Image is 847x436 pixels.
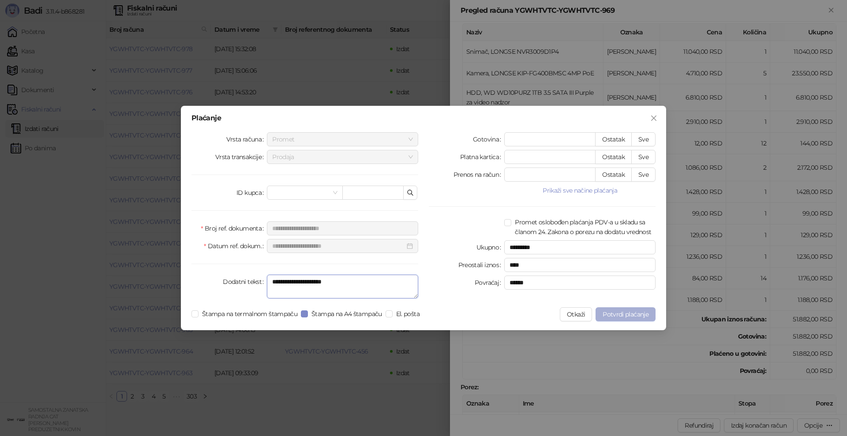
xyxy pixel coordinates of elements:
label: Dodatni tekst [223,275,267,289]
div: Plaćanje [191,115,656,122]
button: Ostatak [595,150,632,164]
label: Broj ref. dokumenta [201,221,267,235]
input: Broj ref. dokumenta [267,221,418,235]
span: Štampa na A4 štampaču [308,309,386,319]
span: Promet [272,133,413,146]
button: Ostatak [595,168,632,182]
label: Povraćaj [475,276,504,290]
label: Platna kartica [460,150,504,164]
button: Otkaži [560,307,592,321]
span: close [650,115,657,122]
button: Potvrdi plaćanje [596,307,656,321]
label: Preostali iznos [458,258,505,272]
span: El. pošta [393,309,423,319]
label: Gotovina [473,132,504,146]
span: Potvrdi plaćanje [603,310,648,318]
button: Prikaži sve načine plaćanja [504,185,656,196]
label: Ukupno [476,240,505,254]
button: Sve [631,132,656,146]
span: Promet oslobođen plaćanja PDV-a u skladu sa članom 24. Zakona o porezu na dodatu vrednost [511,217,656,237]
input: Datum ref. dokum. [272,241,405,251]
span: Prodaja [272,150,413,164]
button: Ostatak [595,132,632,146]
button: Sve [631,150,656,164]
label: ID kupca [236,186,267,200]
button: Sve [631,168,656,182]
textarea: Dodatni tekst [267,275,418,298]
label: Vrsta transakcije [215,150,267,164]
label: Vrsta računa [226,132,267,146]
label: Datum ref. dokum. [204,239,267,253]
span: Zatvori [647,115,661,122]
label: Prenos na račun [453,168,505,182]
button: Close [647,111,661,125]
span: Štampa na termalnom štampaču [199,309,301,319]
